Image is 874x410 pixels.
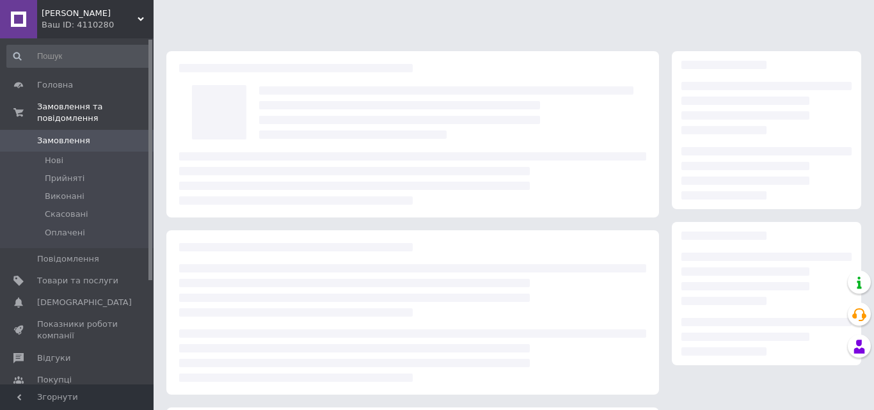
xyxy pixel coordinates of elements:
span: Замовлення [37,135,90,146]
span: Країна Шоколаду [42,8,138,19]
span: Повідомлення [37,253,99,265]
span: Прийняті [45,173,84,184]
span: Головна [37,79,73,91]
span: Оплачені [45,227,85,239]
span: [DEMOGRAPHIC_DATA] [37,297,132,308]
span: Скасовані [45,209,88,220]
span: Товари та послуги [37,275,118,287]
span: Відгуки [37,352,70,364]
span: Покупці [37,374,72,386]
div: Ваш ID: 4110280 [42,19,154,31]
input: Пошук [6,45,151,68]
span: Замовлення та повідомлення [37,101,154,124]
span: Нові [45,155,63,166]
span: Показники роботи компанії [37,319,118,342]
span: Виконані [45,191,84,202]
